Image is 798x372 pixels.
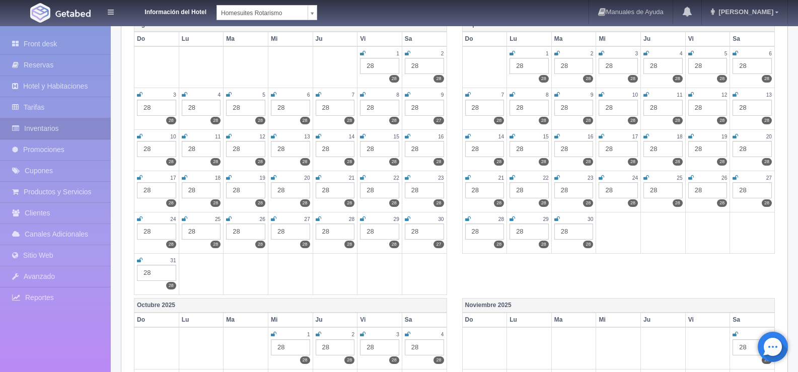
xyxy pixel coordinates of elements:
[55,10,91,17] img: Getabed
[539,199,549,207] label: 28
[730,32,775,46] th: Sa
[360,182,399,198] div: 28
[583,241,593,248] label: 28
[349,216,354,222] small: 28
[396,332,399,337] small: 3
[510,58,549,74] div: 28
[588,216,593,222] small: 30
[433,158,444,166] label: 28
[733,182,772,198] div: 28
[433,75,444,83] label: 28
[632,134,638,139] small: 17
[394,134,399,139] small: 15
[226,224,265,240] div: 28
[405,339,444,355] div: 28
[215,216,221,222] small: 25
[166,158,176,166] label: 28
[433,117,444,124] label: 27
[641,313,686,327] th: Ju
[546,51,549,56] small: 1
[255,199,265,207] label: 28
[182,224,221,240] div: 28
[438,134,444,139] small: 16
[507,313,552,327] th: Lu
[360,224,399,240] div: 28
[268,313,313,327] th: Mi
[210,117,221,124] label: 28
[221,6,304,21] span: Homesuites Rotarismo
[498,134,504,139] small: 14
[554,100,594,116] div: 28
[216,5,317,20] a: Homesuites Rotarismo
[465,141,504,157] div: 28
[30,3,50,23] img: Getabed
[539,75,549,83] label: 28
[260,175,265,181] small: 19
[300,241,310,248] label: 28
[599,141,638,157] div: 28
[769,51,772,56] small: 6
[316,100,355,116] div: 28
[389,75,399,83] label: 28
[224,32,268,46] th: Ma
[721,92,727,98] small: 12
[360,100,399,116] div: 28
[733,100,772,116] div: 28
[352,92,355,98] small: 7
[344,158,354,166] label: 28
[688,100,728,116] div: 28
[643,182,683,198] div: 28
[300,158,310,166] label: 28
[307,92,310,98] small: 6
[643,58,683,74] div: 28
[721,134,727,139] small: 19
[643,100,683,116] div: 28
[360,339,399,355] div: 28
[134,299,447,313] th: Octubre 2025
[352,332,355,337] small: 2
[685,313,730,327] th: Vi
[716,8,773,16] span: [PERSON_NAME]
[462,299,775,313] th: Noviembre 2025
[349,134,354,139] small: 14
[182,100,221,116] div: 28
[396,92,399,98] small: 8
[396,51,399,56] small: 1
[673,117,683,124] label: 28
[641,32,686,46] th: Ju
[389,356,399,364] label: 28
[498,175,504,181] small: 21
[673,199,683,207] label: 28
[344,356,354,364] label: 28
[599,100,638,116] div: 28
[688,58,728,74] div: 28
[215,134,221,139] small: 11
[494,199,504,207] label: 28
[543,134,548,139] small: 15
[766,92,772,98] small: 13
[170,258,176,263] small: 31
[628,158,638,166] label: 28
[643,141,683,157] div: 28
[271,224,310,240] div: 28
[688,141,728,157] div: 28
[226,182,265,198] div: 28
[260,216,265,222] small: 26
[441,92,444,98] small: 9
[465,182,504,198] div: 28
[507,32,552,46] th: Lu
[170,175,176,181] small: 17
[677,175,682,181] small: 25
[591,51,594,56] small: 2
[405,182,444,198] div: 28
[173,92,176,98] small: 3
[599,58,638,74] div: 28
[271,182,310,198] div: 28
[182,182,221,198] div: 28
[255,241,265,248] label: 28
[543,175,548,181] small: 22
[628,199,638,207] label: 28
[405,224,444,240] div: 28
[137,224,176,240] div: 28
[635,51,638,56] small: 3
